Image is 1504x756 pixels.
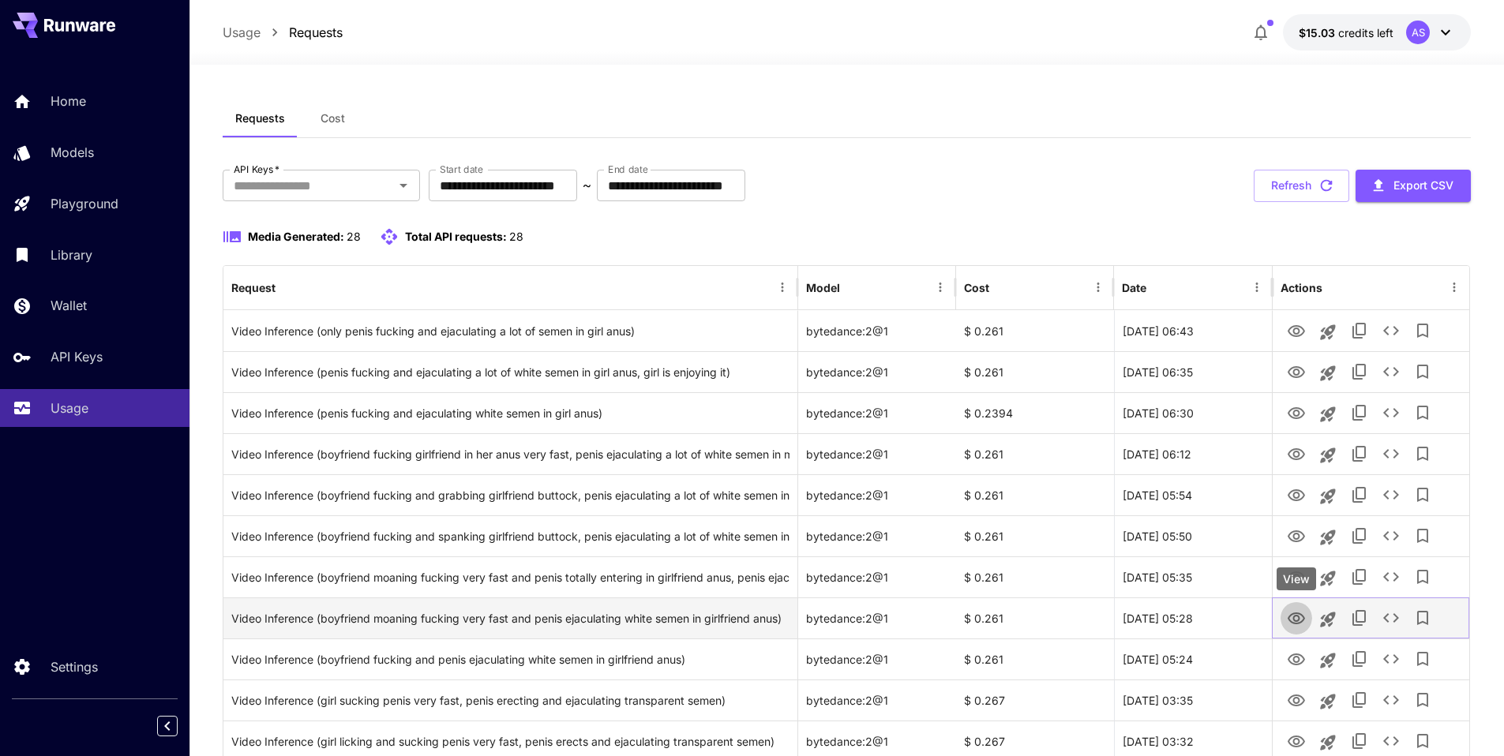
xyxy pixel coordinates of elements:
[51,296,87,315] p: Wallet
[1375,315,1407,346] button: See details
[1281,355,1312,387] button: View
[1114,679,1272,720] div: 26 Sep, 2025 03:35
[1114,351,1272,392] div: 28 Sep, 2025 06:35
[1281,519,1312,552] button: View
[231,639,790,679] div: Click to copy prompt
[1281,642,1312,675] button: View
[289,23,343,42] a: Requests
[1277,567,1316,590] div: View
[231,598,790,638] div: Click to copy prompt
[231,516,790,556] div: Click to copy prompt
[1407,315,1438,346] button: Add to library
[509,230,523,243] span: 28
[231,475,790,515] div: Click to copy prompt
[1114,515,1272,556] div: 28 Sep, 2025 05:50
[991,276,1013,298] button: Sort
[1407,643,1438,675] button: Add to library
[956,515,1114,556] div: $ 0.261
[956,679,1114,720] div: $ 0.267
[1114,433,1272,474] div: 28 Sep, 2025 06:12
[223,23,261,42] a: Usage
[440,163,483,176] label: Start date
[956,474,1114,515] div: $ 0.261
[1375,520,1407,552] button: See details
[405,230,507,243] span: Total API requests:
[583,176,591,195] p: ~
[929,276,951,298] button: Menu
[798,515,956,556] div: bytedance:2@1
[798,310,956,351] div: bytedance:2@1
[842,276,864,298] button: Sort
[1114,474,1272,515] div: 28 Sep, 2025 05:54
[798,474,956,515] div: bytedance:2@1
[1344,520,1375,552] button: Copy TaskUUID
[1114,556,1272,597] div: 28 Sep, 2025 05:35
[1283,14,1471,51] button: $15.02545AS
[223,23,343,42] nav: breadcrumb
[1299,26,1338,39] span: $15.03
[248,230,344,243] span: Media Generated:
[956,556,1114,597] div: $ 0.261
[235,111,285,125] span: Requests
[1407,356,1438,387] button: Add to library
[798,433,956,474] div: bytedance:2@1
[956,392,1114,433] div: $ 0.2394
[798,556,956,597] div: bytedance:2@1
[771,276,793,298] button: Menu
[1375,684,1407,716] button: See details
[956,310,1114,351] div: $ 0.261
[1407,438,1438,470] button: Add to library
[1375,479,1407,511] button: See details
[231,434,790,474] div: Click to copy prompt
[1407,684,1438,716] button: Add to library
[51,347,103,366] p: API Keys
[1344,561,1375,593] button: Copy TaskUUID
[1344,397,1375,429] button: Copy TaskUUID
[1375,397,1407,429] button: See details
[1281,683,1312,716] button: View
[347,230,361,243] span: 28
[1407,397,1438,429] button: Add to library
[956,638,1114,679] div: $ 0.261
[964,281,989,294] div: Cost
[1344,479,1375,511] button: Copy TaskUUID
[1281,281,1322,294] div: Actions
[1122,281,1146,294] div: Date
[1406,21,1430,44] div: AS
[157,716,178,736] button: Collapse sidebar
[1246,276,1268,298] button: Menu
[321,111,345,125] span: Cost
[234,163,279,176] label: API Keys
[608,163,647,176] label: End date
[1281,478,1312,511] button: View
[1344,643,1375,675] button: Copy TaskUUID
[1087,276,1109,298] button: Menu
[1407,520,1438,552] button: Add to library
[231,352,790,392] div: Click to copy prompt
[1312,563,1344,594] button: Launch in playground
[1281,601,1312,634] button: View
[51,399,88,417] p: Usage
[1148,276,1170,298] button: Sort
[1114,597,1272,638] div: 28 Sep, 2025 05:28
[956,433,1114,474] div: $ 0.261
[798,679,956,720] div: bytedance:2@1
[1312,604,1344,635] button: Launch in playground
[1312,316,1344,348] button: Launch in playground
[1344,315,1375,346] button: Copy TaskUUID
[1312,645,1344,676] button: Launch in playground
[51,143,94,162] p: Models
[1375,602,1407,634] button: See details
[231,557,790,597] div: Click to copy prompt
[1344,684,1375,716] button: Copy TaskUUID
[169,712,189,740] div: Collapse sidebar
[231,393,790,433] div: Click to copy prompt
[392,174,414,196] button: Open
[1375,438,1407,470] button: See details
[798,392,956,433] div: bytedance:2@1
[1114,392,1272,433] div: 28 Sep, 2025 06:30
[1312,399,1344,430] button: Launch in playground
[1281,437,1312,470] button: View
[1344,602,1375,634] button: Copy TaskUUID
